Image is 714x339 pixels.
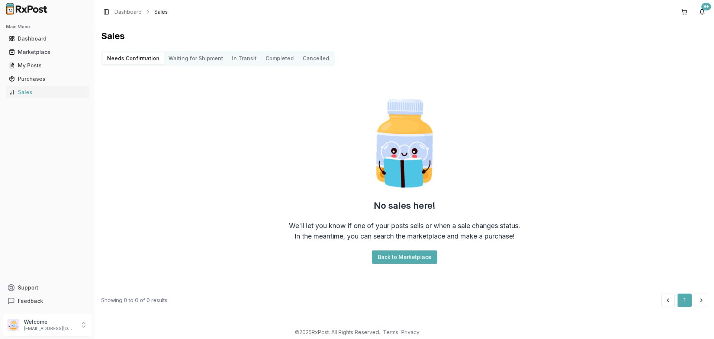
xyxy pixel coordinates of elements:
[289,221,520,231] div: We'll let you know if one of your posts sells or when a sale changes status.
[3,281,92,294] button: Support
[3,46,92,58] button: Marketplace
[115,8,168,16] nav: breadcrumb
[154,8,168,16] span: Sales
[115,8,142,16] a: Dashboard
[3,294,92,308] button: Feedback
[6,72,89,86] a: Purchases
[6,59,89,72] a: My Posts
[6,86,89,99] a: Sales
[3,3,51,15] img: RxPost Logo
[696,6,708,18] button: 9+
[3,33,92,45] button: Dashboard
[164,52,228,64] button: Waiting for Shipment
[9,89,86,96] div: Sales
[9,35,86,42] div: Dashboard
[9,48,86,56] div: Marketplace
[3,73,92,85] button: Purchases
[9,62,86,69] div: My Posts
[228,52,261,64] button: In Transit
[701,3,711,10] div: 9+
[9,75,86,83] div: Purchases
[103,52,164,64] button: Needs Confirmation
[298,52,334,64] button: Cancelled
[18,297,43,305] span: Feedback
[401,329,419,335] a: Privacy
[3,86,92,98] button: Sales
[357,96,452,191] img: Smart Pill Bottle
[101,30,708,42] h1: Sales
[24,326,75,332] p: [EMAIL_ADDRESS][DOMAIN_NAME]
[6,45,89,59] a: Marketplace
[261,52,298,64] button: Completed
[374,200,435,212] h2: No sales here!
[3,60,92,71] button: My Posts
[295,231,515,242] div: In the meantime, you can search the marketplace and make a purchase!
[678,294,692,307] button: 1
[24,318,75,326] p: Welcome
[7,319,19,331] img: User avatar
[6,32,89,45] a: Dashboard
[101,297,167,304] div: Showing 0 to 0 of 0 results
[372,250,437,264] button: Back to Marketplace
[383,329,398,335] a: Terms
[6,24,89,30] h2: Main Menu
